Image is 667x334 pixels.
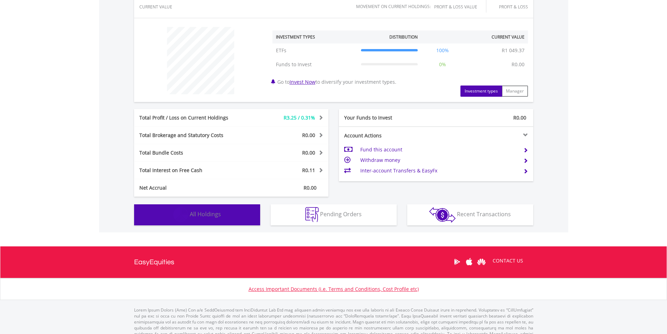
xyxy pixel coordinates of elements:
div: Total Brokerage and Statutory Costs [134,132,248,139]
a: CONTACT US [488,251,528,271]
img: pending_instructions-wht.png [305,207,319,222]
span: Pending Orders [320,210,362,218]
td: Fund this account [360,144,517,155]
a: Invest Now [290,79,315,85]
td: R0.00 [508,57,528,71]
div: Distribution [389,34,418,40]
div: Account Actions [339,132,436,139]
th: Current Value [464,30,528,43]
span: Recent Transactions [457,210,511,218]
td: 0% [421,57,464,71]
div: Net Accrual [134,184,248,191]
td: R1 049.37 [498,43,528,57]
span: R0.00 [302,132,315,138]
th: Investment Types [272,30,357,43]
div: Profit & Loss Value [434,5,486,9]
button: Recent Transactions [407,204,533,225]
td: 100% [421,43,464,57]
span: All Holdings [190,210,221,218]
span: R0.11 [302,167,315,173]
td: ETFs [272,43,357,57]
a: EasyEquities [134,246,174,278]
td: Funds to Invest [272,57,357,71]
button: Manager [502,86,528,97]
div: Total Bundle Costs [134,149,248,156]
div: Total Interest on Free Cash [134,167,248,174]
span: R0.00 [302,149,315,156]
div: Movement on Current Holdings: [356,4,431,9]
div: Total Profit / Loss on Current Holdings [134,114,248,121]
span: R0.00 [304,184,317,191]
a: Access Important Documents (i.e. Terms and Conditions, Cost Profile etc) [249,286,419,292]
button: Investment types [460,86,502,97]
a: Google Play [451,251,463,273]
span: R3.25 / 0.31% [284,114,315,121]
td: Withdraw money [360,155,517,165]
button: Pending Orders [271,204,397,225]
span: R0.00 [513,114,526,121]
div: Profit & Loss [495,5,528,9]
div: Your Funds to Invest [339,114,436,121]
a: Apple [463,251,475,273]
img: holdings-wht.png [173,207,188,222]
div: CURRENT VALUE [139,5,181,9]
button: All Holdings [134,204,260,225]
a: Huawei [475,251,488,273]
img: transactions-zar-wht.png [429,207,456,223]
div: Go to to diversify your investment types. [267,23,533,97]
td: Inter-account Transfers & EasyFx [360,165,517,176]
